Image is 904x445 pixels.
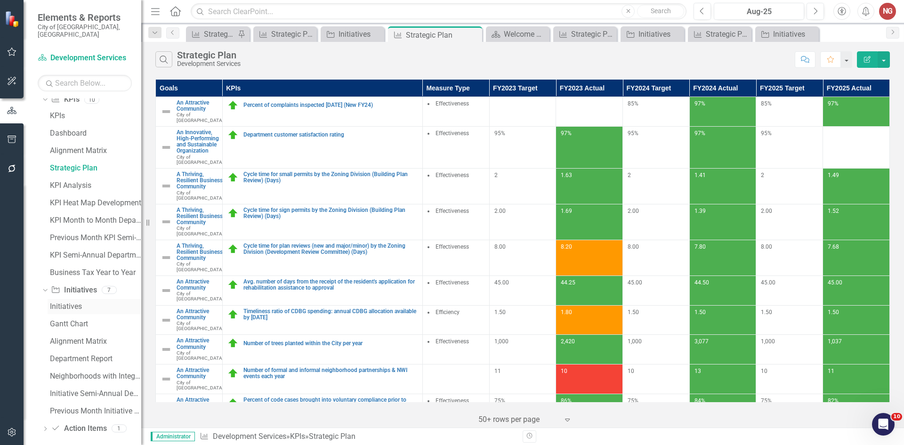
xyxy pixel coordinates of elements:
[50,181,141,190] div: KPI Analysis
[761,100,772,107] span: 85%
[222,305,422,335] td: Double-Click to Edit Right Click for Context Menu
[222,394,422,423] td: Double-Click to Edit Right Click for Context Menu
[561,208,572,214] span: 1.69
[694,172,706,178] span: 1.41
[561,338,575,345] span: 2,420
[243,207,418,219] a: Cycle time for sign permits by the Zoning Division (Building Plan Review) (Days)
[694,368,701,374] span: 13
[50,407,141,415] div: Previous Month Initiative Semi-Annual Department Report
[494,309,506,316] span: 1.50
[50,146,141,155] div: Alignment Matrix
[828,309,839,316] span: 1.50
[50,355,141,363] div: Department Report
[561,368,567,374] span: 10
[177,190,224,201] span: City of [GEOGRAPHIC_DATA]
[761,338,775,345] span: 1,000
[436,397,469,404] span: Effectiveness
[177,112,224,122] span: City of [GEOGRAPHIC_DATA]
[436,309,460,316] span: Efficiency
[50,234,141,242] div: Previous Month KPI Semi-Annual Department Report
[761,172,764,178] span: 2
[422,275,489,305] td: Double-Click to Edit
[714,3,804,20] button: Aug-25
[628,172,631,178] span: 2
[50,216,141,225] div: KPI Month to Month Department Report
[422,97,489,127] td: Double-Click to Edit
[243,367,418,380] a: Number of formal and informal neighborhood partnerships & NWI events each year
[571,28,614,40] div: Strategic Plan
[102,286,117,294] div: 7
[694,338,709,345] span: 3,077
[51,285,97,296] a: Initiatives
[694,397,705,404] span: 84%
[243,279,418,291] a: Avg. number of days from the receipt of the resident's application for rehabilitation assistance ...
[628,243,639,250] span: 8.00
[494,338,508,345] span: 1,000
[694,208,706,214] span: 1.39
[161,344,172,355] img: Not Defined
[227,397,239,409] img: On Target
[50,389,141,398] div: Initiative Semi-Annual Department Report
[488,28,547,40] a: Welcome Page
[694,100,705,107] span: 97%
[48,213,141,228] a: KPI Month to Month Department Report
[50,112,141,120] div: KPIs
[628,130,638,137] span: 95%
[156,240,223,275] td: Double-Click to Edit Right Click for Context Menu
[50,268,141,277] div: Business Tax Year to Year
[323,28,382,40] a: Initiatives
[694,309,706,316] span: 1.50
[156,97,223,127] td: Double-Click to Edit Right Click for Context Menu
[188,28,235,40] a: Strategic Plan
[161,142,172,153] img: Not Defined
[758,28,816,40] a: Initiatives
[48,334,141,349] a: Alignment Matrix
[112,425,127,433] div: 1
[243,132,418,138] a: Department customer satisfaction rating
[38,12,132,23] span: Elements & Reports
[222,335,422,364] td: Double-Click to Edit Right Click for Context Menu
[828,100,839,107] span: 97%
[161,180,172,192] img: Not Defined
[48,126,141,141] a: Dashboard
[51,423,106,434] a: Action Items
[828,368,834,374] span: 11
[761,368,767,374] span: 10
[623,28,682,40] a: Initiatives
[256,28,315,40] a: Strategic Plan
[177,380,224,390] span: City of [GEOGRAPHIC_DATA]
[628,338,642,345] span: 1,000
[213,432,286,441] a: Development Services
[50,320,141,328] div: Gantt Chart
[48,195,141,210] a: KPI Heat Map Development
[628,397,638,404] span: 75%
[422,204,489,240] td: Double-Click to Edit
[222,97,422,127] td: Double-Click to Edit Right Click for Context Menu
[38,23,132,39] small: City of [GEOGRAPHIC_DATA], [GEOGRAPHIC_DATA]
[828,172,839,178] span: 1.49
[872,413,895,436] iframe: Intercom live chat
[436,208,469,214] span: Effectiveness
[151,432,195,441] span: Administrator
[48,369,141,384] a: Neighborhoods with Integrity
[161,252,172,263] img: Not Defined
[879,3,896,20] button: NG
[761,208,772,214] span: 2.00
[436,279,469,286] span: Effectiveness
[494,279,509,286] span: 45.00
[638,28,682,40] div: Initiatives
[828,243,839,250] span: 7.68
[494,172,498,178] span: 2
[50,199,141,207] div: KPI Heat Map Development
[177,397,224,409] a: An Attractive Community
[494,208,506,214] span: 2.00
[556,28,614,40] a: Strategic Plan
[561,172,572,178] span: 1.63
[156,126,223,168] td: Double-Click to Edit Right Click for Context Menu
[222,364,422,394] td: Double-Click to Edit Right Click for Context Menu
[227,243,239,255] img: On Target
[48,265,141,280] a: Business Tax Year to Year
[177,321,224,331] span: City of [GEOGRAPHIC_DATA]
[628,309,639,316] span: 1.50
[494,368,501,374] span: 11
